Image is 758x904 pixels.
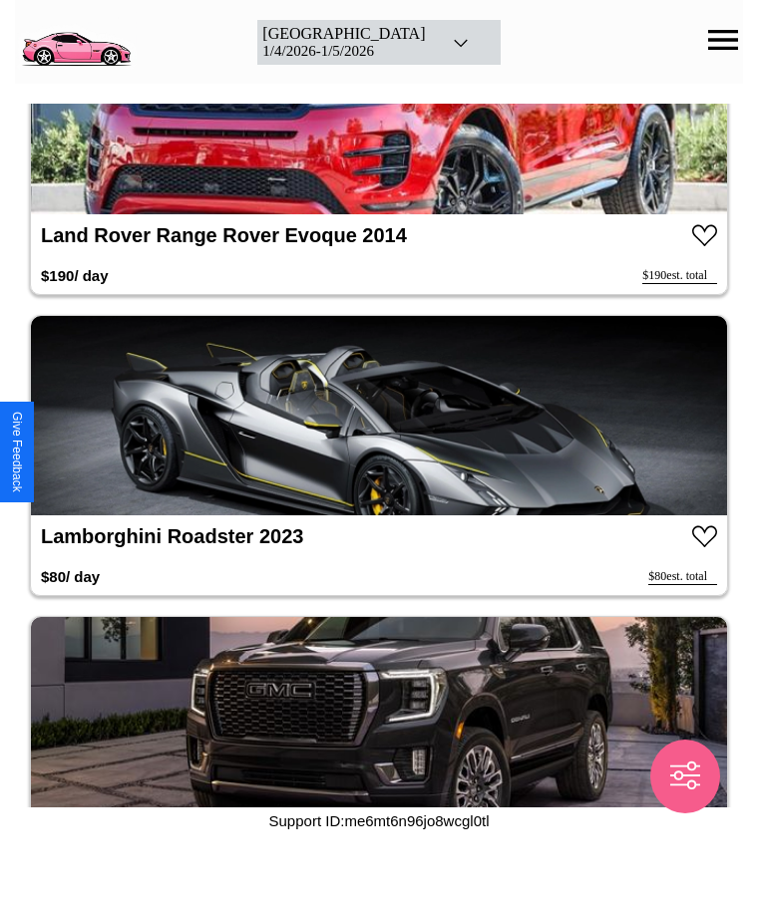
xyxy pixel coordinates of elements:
[41,558,100,595] h3: $ 80 / day
[41,525,303,547] a: Lamborghini Roadster 2023
[10,412,24,492] div: Give Feedback
[648,569,717,585] div: $ 80 est. total
[262,25,425,43] div: [GEOGRAPHIC_DATA]
[269,807,490,834] p: Support ID: me6mt6n96jo8wcgl0tl
[262,43,425,60] div: 1 / 4 / 2026 - 1 / 5 / 2026
[15,10,137,70] img: logo
[41,257,109,294] h3: $ 190 / day
[642,268,717,284] div: $ 190 est. total
[41,224,407,246] a: Land Rover Range Rover Evoque 2014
